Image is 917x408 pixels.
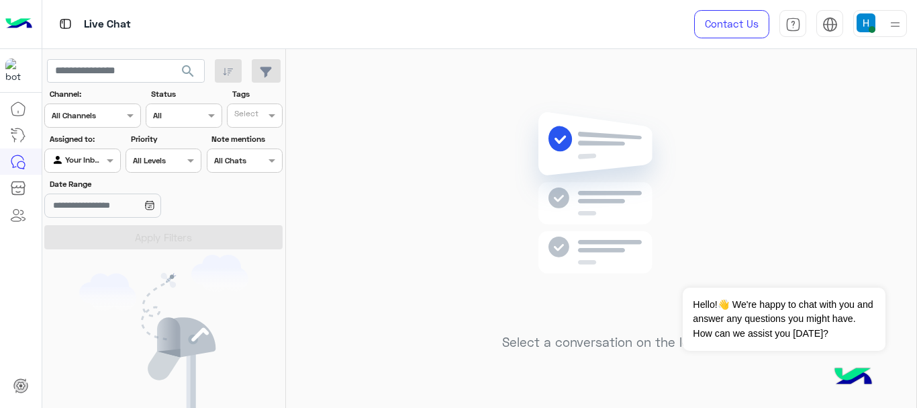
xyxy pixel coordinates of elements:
label: Date Range [50,178,200,190]
div: Select [232,108,258,123]
label: Note mentions [211,133,281,145]
a: Contact Us [694,10,769,38]
img: tab [822,17,838,32]
img: Logo [5,10,32,38]
label: Tags [232,88,281,100]
label: Assigned to: [50,133,119,145]
button: Apply Filters [44,225,283,249]
img: tab [785,17,801,32]
span: Hello!👋 We're happy to chat with you and answer any questions you might have. How can we assist y... [683,288,885,351]
p: Live Chat [84,15,131,34]
label: Channel: [50,88,140,100]
label: Priority [131,133,200,145]
img: hulul-logo.png [830,354,877,401]
a: tab [779,10,806,38]
h5: Select a conversation on the left [502,335,700,350]
button: search [172,59,205,88]
img: no messages [504,101,698,325]
label: Status [151,88,220,100]
img: profile [887,16,904,33]
img: userImage [857,13,875,32]
span: search [180,63,196,79]
img: 923305001092802 [5,58,30,83]
img: tab [57,15,74,32]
